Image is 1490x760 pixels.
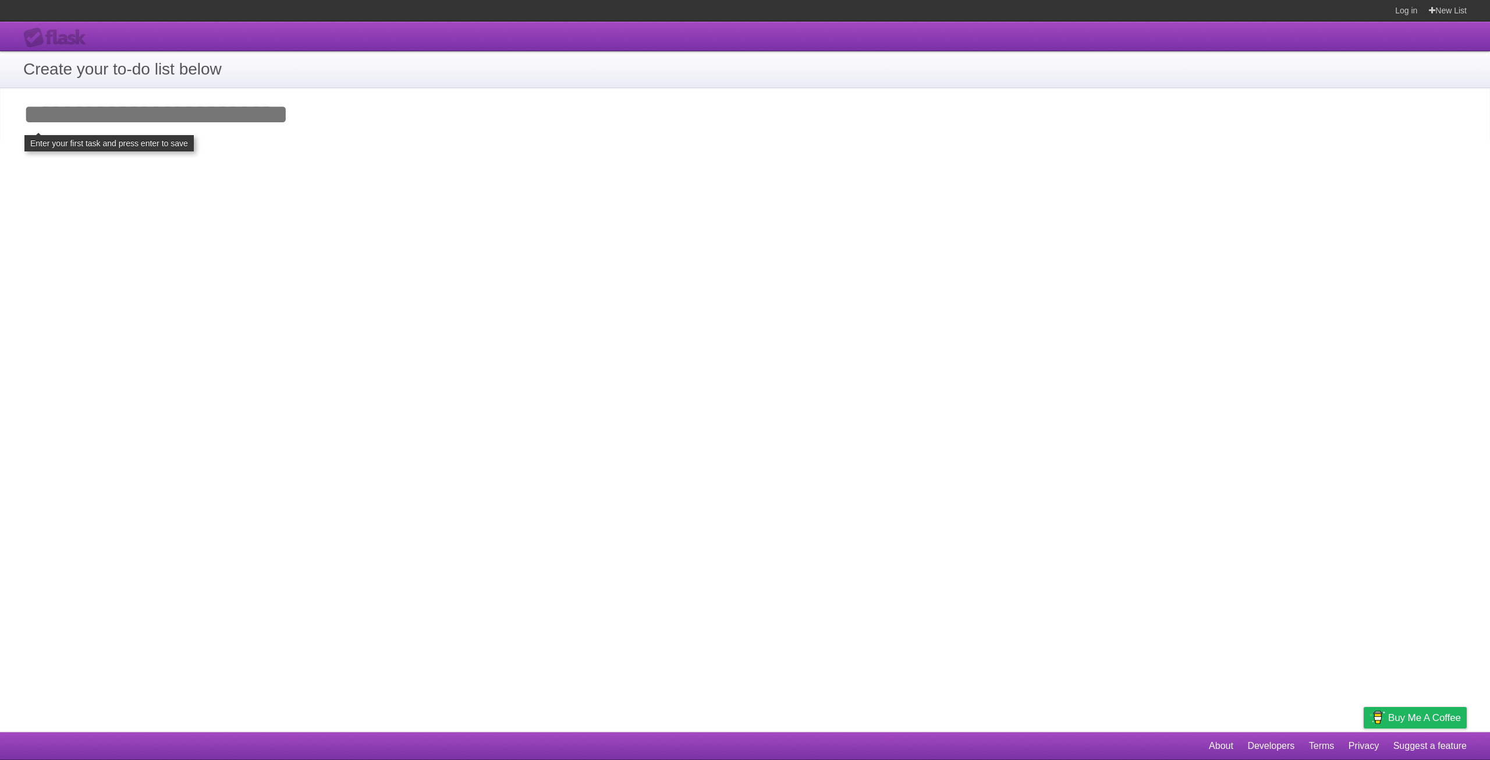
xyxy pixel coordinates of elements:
a: Terms [1309,735,1335,757]
a: Suggest a feature [1393,735,1467,757]
a: Buy me a coffee [1364,707,1467,729]
div: Flask [23,27,93,48]
span: Buy me a coffee [1388,708,1461,728]
a: Developers [1247,735,1294,757]
h1: Create your to-do list below [23,57,1467,82]
a: About [1209,735,1233,757]
a: Privacy [1349,735,1379,757]
img: Buy me a coffee [1370,708,1385,727]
